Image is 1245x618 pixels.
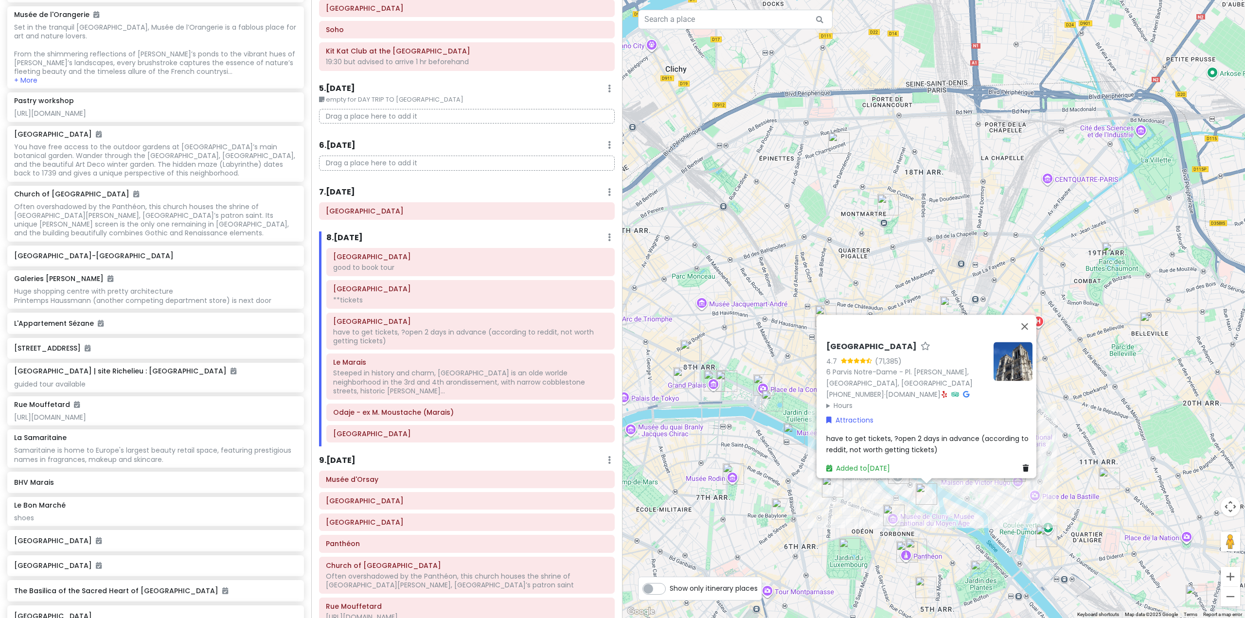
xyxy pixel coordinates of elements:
[1125,612,1178,617] span: Map data ©2025 Google
[826,434,1031,454] span: have to get tickets, ?open 2 days in advance (according to reddit, not worth getting tickets)
[14,367,236,375] h6: [GEOGRAPHIC_DATA] | site Richelieu : [GEOGRAPHIC_DATA]
[326,475,608,484] h6: Musée d'Orsay
[896,541,918,563] div: Panthéon
[14,274,113,283] h6: Galeries [PERSON_NAME]
[326,561,608,570] h6: Church of Saint-Étienne-du-Mont
[822,476,843,497] div: Saint-Germain-des-Prés
[326,47,608,55] h6: Kit Kat Club at the Playhouse Theatre
[14,109,297,118] div: [URL][DOMAIN_NAME]
[670,583,758,594] span: Show only itinerary places
[14,190,139,198] h6: Church of [GEOGRAPHIC_DATA]
[333,252,608,261] h6: Louvre Museum
[14,561,297,570] h6: [GEOGRAPHIC_DATA]
[1221,532,1240,551] button: Drag Pegman onto the map to open Street View
[14,586,297,595] h6: The Basilica of the Sacred Heart of [GEOGRAPHIC_DATA]
[1077,611,1119,618] button: Keyboard shortcuts
[107,275,113,282] i: Added to itinerary
[875,356,902,367] div: (71,385)
[1099,468,1120,489] div: Automne
[826,400,986,411] summary: Hours
[826,415,873,425] a: Attractions
[319,84,355,94] h6: 5 . [DATE]
[1186,585,1207,606] div: La Promenade Plantée
[14,433,67,442] h6: La Samaritaine
[815,305,836,327] div: Galeries Lafayette Haussmann
[716,371,737,392] div: Petit Palais
[762,390,783,411] div: Musée de l'Orangerie
[326,207,608,215] h6: Portobello Road Market
[723,463,744,485] div: Musée Rodin
[826,389,884,399] a: [PHONE_NUMBER]
[96,131,102,138] i: Added to itinerary
[326,4,608,13] h6: Oxford Street
[1184,612,1197,617] a: Terms (opens in new tab)
[319,95,615,105] small: empty for DAY TRIP TO [GEOGRAPHIC_DATA]
[826,342,986,411] div: · ·
[1203,612,1242,617] a: Report a map error
[14,142,297,178] div: You have free access to the outdoor gardens at [GEOGRAPHIC_DATA]’s main botanical garden. Wander ...
[826,356,841,367] div: 4.7
[326,57,608,66] div: 19:30 but advised to arrive 1 hr beforehand
[951,391,959,398] i: Tripadvisor
[93,11,99,18] i: Added to itinerary
[883,505,905,526] div: Musée de Cluny
[85,345,90,352] i: Added to itinerary
[326,518,608,527] h6: Jardin du Luxembourg
[1221,587,1240,606] button: Zoom out
[98,320,104,327] i: Added to itinerary
[14,400,80,409] h6: Rue Mouffetard
[14,319,297,328] h6: L'Appartement Sézane
[783,423,805,444] div: Musée d'Orsay
[333,429,608,438] h6: Place des Vosges
[877,194,899,215] div: The Basilica of the Sacred Heart of Paris
[333,263,608,272] div: good to book tour
[772,498,793,520] div: Le Bon Marché
[906,539,927,560] div: Church of Saint-Étienne-du-Mont
[96,562,102,569] i: Added to itinerary
[326,572,608,589] div: Often overshadowed by the Panthéon, this church houses the shrine of [GEOGRAPHIC_DATA][PERSON_NAM...
[74,401,80,408] i: Added to itinerary
[1013,315,1036,338] button: Close
[940,296,961,318] div: 12 Rue de Paradis
[14,413,297,422] div: [URL][DOMAIN_NAME]
[326,496,608,505] h6: Saint-Germain-des-Prés
[680,340,702,361] div: Champs-Élysées
[333,369,608,395] div: Steeped in history and charm, [GEOGRAPHIC_DATA] is an olde worlde neighborhood in the 3rd and 4th...
[921,342,930,352] a: Star place
[319,109,615,124] p: Drag a place here to add it
[14,76,37,85] button: + More
[1036,526,1057,547] div: À la Biche au Bois
[333,408,608,417] h6: Odaje - ex M. Moustache (Marais)
[886,389,941,399] a: [DOMAIN_NAME]
[333,317,608,326] h6: Notre-Dame Cathedral of Paris
[14,380,297,388] div: guided tour available
[319,187,355,197] h6: 7 . [DATE]
[333,284,608,293] h6: Sainte-Chapelle
[1140,312,1161,334] div: Belleville
[333,358,608,367] h6: Le Marais
[133,191,139,197] i: Added to itinerary
[333,328,608,345] div: have to get tickets, ?open 2 days in advance (according to reddit, not worth getting tickets)
[14,130,102,139] h6: [GEOGRAPHIC_DATA]
[326,539,608,548] h6: Panthéon
[14,287,297,304] div: Huge shopping centre with pretty architecture Printemps Haussmann (another competing department s...
[14,513,297,522] div: shoes
[826,367,973,388] a: 6 Parvis Notre-Dame - Pl. [PERSON_NAME], [GEOGRAPHIC_DATA], [GEOGRAPHIC_DATA]
[826,463,890,473] a: Added to[DATE]
[14,23,297,76] div: Set in the tranquil [GEOGRAPHIC_DATA], Musée de l’Orangerie is a fablous place for art and nature...
[916,483,937,505] div: Notre-Dame Cathedral of Paris
[839,538,860,560] div: Jardin du Luxembourg
[915,577,937,598] div: Rue Mouffetard
[14,344,297,353] h6: [STREET_ADDRESS]
[994,342,1032,381] img: Picture of the place
[963,391,969,398] i: Google Maps
[326,602,608,611] h6: Rue Mouffetard
[14,501,66,510] h6: Le Bon Marché
[753,374,775,396] div: Place de la Concorde
[828,132,850,154] div: Montmartre aux artistes
[1102,242,1123,264] div: Parc des Buttes-Chaumont
[319,156,615,171] p: Drag a place here to add it
[231,368,236,374] i: Added to itinerary
[638,10,833,29] input: Search a place
[14,96,74,105] h6: Pastry workshop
